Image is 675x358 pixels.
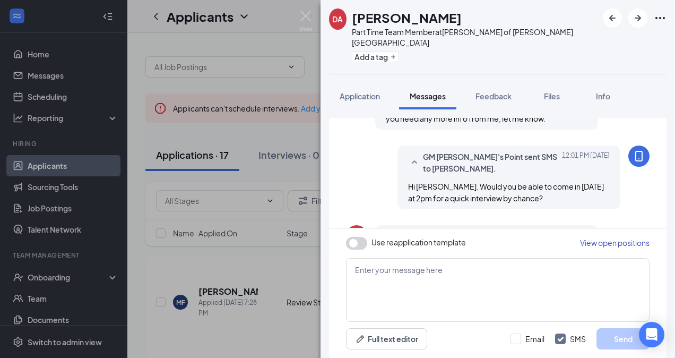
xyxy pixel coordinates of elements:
svg: SmallChevronUp [408,156,421,169]
button: Send [596,328,650,350]
button: PlusAdd a tag [352,51,399,62]
span: Files [544,91,560,101]
span: Feedback [475,91,512,101]
div: Open Intercom Messenger [639,322,664,347]
svg: Ellipses [654,12,667,24]
span: Info [596,91,610,101]
svg: ArrowLeftNew [606,12,619,24]
span: Messages [410,91,446,101]
span: GM [PERSON_NAME]'s Point sent SMS to [PERSON_NAME]. [423,151,562,174]
button: ArrowLeftNew [603,8,622,28]
svg: Pen [355,334,366,344]
span: Use reapplication template [371,237,466,248]
span: Application [340,91,380,101]
div: DA [332,14,343,24]
span: Hi [PERSON_NAME]. Would you be able to come in [DATE] at 2pm for a quick interview by chance? [408,182,604,203]
span: View open positions [580,238,650,248]
span: [DATE] 12:01 PM [562,151,610,174]
h1: [PERSON_NAME] [352,8,462,27]
button: Full text editorPen [346,328,427,350]
svg: Plus [390,54,396,60]
button: ArrowRight [628,8,647,28]
svg: ArrowRight [631,12,644,24]
div: Part Time Team Member at [PERSON_NAME] of [PERSON_NAME][GEOGRAPHIC_DATA] [352,27,598,48]
svg: MobileSms [633,150,645,163]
